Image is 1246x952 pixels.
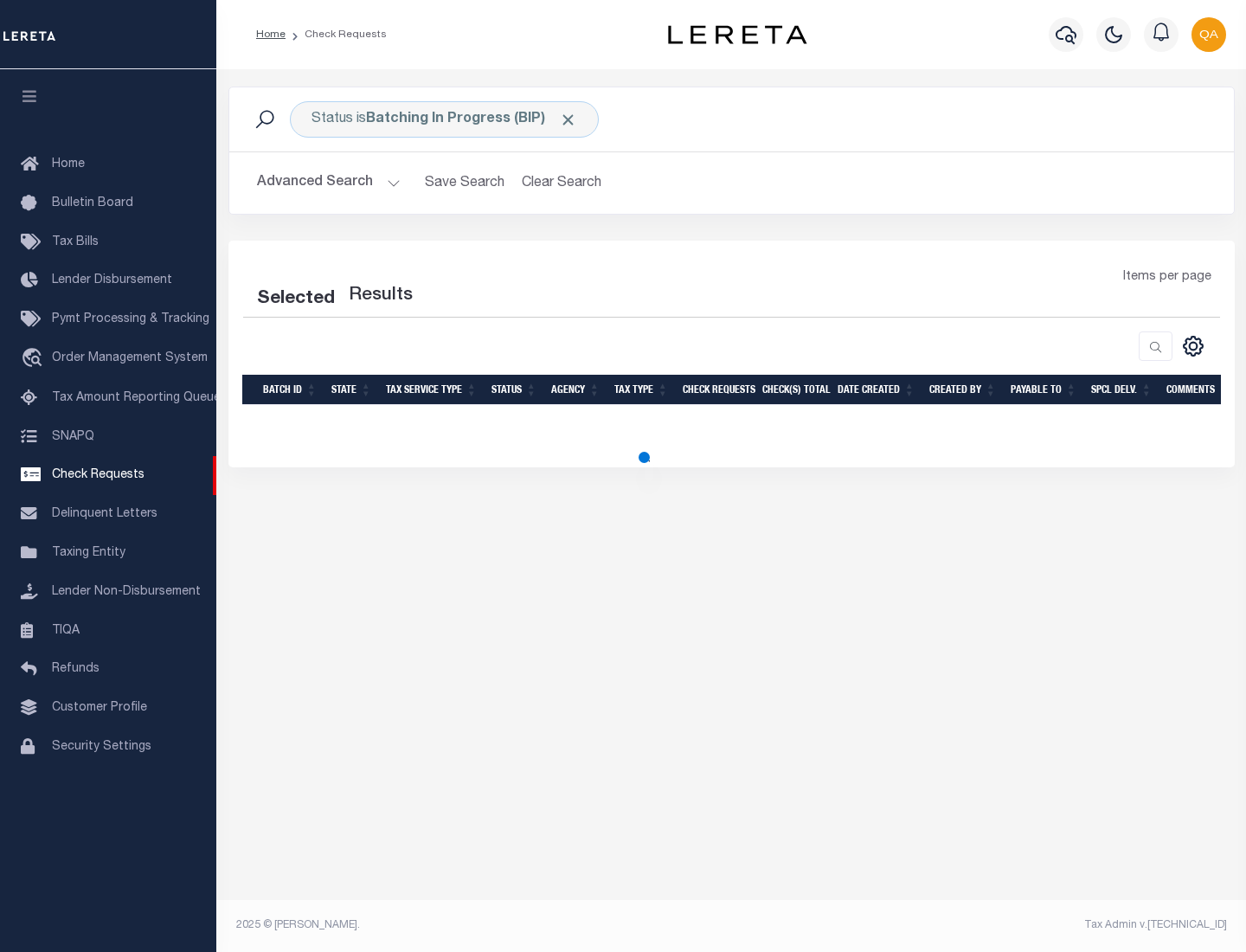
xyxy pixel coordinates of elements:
[1004,375,1084,405] th: Payable To
[1159,375,1237,405] th: Comments
[52,158,85,170] span: Home
[290,101,599,138] div: Click to Edit
[52,313,209,325] span: Pymt Processing & Tracking
[607,375,676,405] th: Tax Type
[52,274,172,286] span: Lender Disbursement
[744,917,1227,933] div: Tax Admin v.[TECHNICAL_ID]
[286,27,387,42] li: Check Requests
[257,286,335,313] div: Selected
[52,741,151,753] span: Security Settings
[256,29,286,40] a: Home
[366,113,577,126] b: Batching In Progress (BIP)
[52,508,157,520] span: Delinquent Letters
[52,702,147,714] span: Customer Profile
[52,236,99,248] span: Tax Bills
[52,430,94,442] span: SNAPQ
[831,375,922,405] th: Date Created
[52,197,133,209] span: Bulletin Board
[1123,268,1211,287] span: Items per page
[21,348,48,370] i: travel_explore
[349,282,413,310] label: Results
[668,25,806,44] img: logo-dark.svg
[676,375,755,405] th: Check Requests
[379,375,485,405] th: Tax Service Type
[922,375,1004,405] th: Created By
[52,663,100,675] span: Refunds
[52,352,208,364] span: Order Management System
[544,375,607,405] th: Agency
[257,166,401,200] button: Advanced Search
[52,469,145,481] span: Check Requests
[485,375,544,405] th: Status
[1084,375,1159,405] th: Spcl Delv.
[256,375,324,405] th: Batch Id
[1191,17,1226,52] img: svg+xml;base64,PHN2ZyB4bWxucz0iaHR0cDovL3d3dy53My5vcmcvMjAwMC9zdmciIHBvaW50ZXItZXZlbnRzPSJub25lIi...
[414,166,515,200] button: Save Search
[324,375,379,405] th: State
[52,586,201,598] span: Lender Non-Disbursement
[515,166,609,200] button: Clear Search
[52,547,125,559] span: Taxing Entity
[52,624,80,636] span: TIQA
[559,111,577,129] span: Click to Remove
[52,392,221,404] span: Tax Amount Reporting Queue
[223,917,732,933] div: 2025 © [PERSON_NAME].
[755,375,831,405] th: Check(s) Total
